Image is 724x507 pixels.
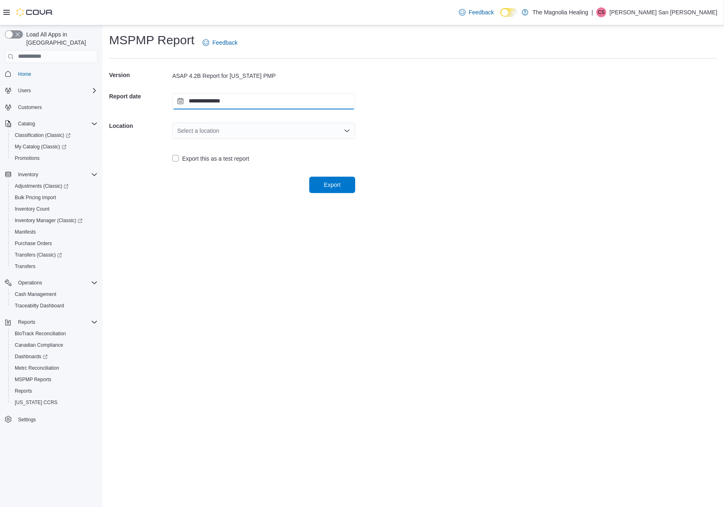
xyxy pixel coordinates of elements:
[8,374,101,385] button: MSPMP Reports
[18,171,38,178] span: Inventory
[11,386,35,396] a: Reports
[8,226,101,238] button: Manifests
[11,375,98,384] span: MSPMP Reports
[23,30,98,47] span: Load All Apps in [GEOGRAPHIC_DATA]
[11,301,67,311] a: Traceabilty Dashboard
[15,278,46,288] button: Operations
[8,215,101,226] a: Inventory Manager (Classic)
[15,302,64,309] span: Traceabilty Dashboard
[15,240,52,247] span: Purchase Orders
[532,7,588,17] p: The Magnolia Healing
[8,238,101,249] button: Purchase Orders
[11,261,98,271] span: Transfers
[11,239,98,248] span: Purchase Orders
[344,127,350,134] button: Open list of options
[15,102,45,112] a: Customers
[15,376,51,383] span: MSPMP Reports
[11,329,69,339] a: BioTrack Reconciliation
[8,385,101,397] button: Reports
[11,352,51,361] a: Dashboards
[309,177,355,193] button: Export
[8,339,101,351] button: Canadian Compliance
[2,277,101,289] button: Operations
[15,317,39,327] button: Reports
[15,69,34,79] a: Home
[15,263,35,270] span: Transfers
[15,229,36,235] span: Manifests
[8,152,101,164] button: Promotions
[11,216,98,225] span: Inventory Manager (Classic)
[8,300,101,311] button: Traceabilty Dashboard
[11,289,98,299] span: Cash Management
[172,93,355,109] input: Press the down key to enter a popover containing a calendar. Press the escape key to close the po...
[11,340,98,350] span: Canadian Compliance
[15,183,69,189] span: Adjustments (Classic)
[8,141,101,152] a: My Catalog (Classic)
[15,170,41,180] button: Inventory
[18,104,42,111] span: Customers
[11,386,98,396] span: Reports
[11,193,59,202] a: Bulk Pricing Import
[15,194,56,201] span: Bulk Pricing Import
[18,319,35,325] span: Reports
[11,352,98,361] span: Dashboards
[15,86,98,95] span: Users
[15,353,48,360] span: Dashboards
[16,8,53,16] img: Cova
[2,413,101,425] button: Settings
[15,119,98,129] span: Catalog
[8,362,101,374] button: Metrc Reconciliation
[15,69,98,79] span: Home
[15,132,71,139] span: Classification (Classic)
[15,170,98,180] span: Inventory
[11,398,98,407] span: Washington CCRS
[592,7,593,17] p: |
[8,289,101,300] button: Cash Management
[199,34,241,51] a: Feedback
[8,328,101,339] button: BioTrack Reconciliation
[11,142,70,152] a: My Catalog (Classic)
[324,181,340,189] span: Export
[15,330,66,337] span: BioTrack Reconciliation
[15,143,66,150] span: My Catalog (Classic)
[11,375,55,384] a: MSPMP Reports
[8,351,101,362] a: Dashboards
[15,399,57,406] span: [US_STATE] CCRS
[15,342,63,348] span: Canadian Compliance
[598,7,605,17] span: CS
[8,261,101,272] button: Transfers
[11,227,98,237] span: Manifests
[109,67,171,83] h5: Version
[15,217,82,224] span: Inventory Manager (Classic)
[8,130,101,141] a: Classification (Classic)
[456,4,497,20] a: Feedback
[15,102,98,112] span: Customers
[8,192,101,203] button: Bulk Pricing Import
[11,363,98,373] span: Metrc Reconciliation
[11,142,98,152] span: My Catalog (Classic)
[11,261,39,271] a: Transfers
[15,119,38,129] button: Catalog
[8,249,101,261] a: Transfers (Classic)
[2,85,101,96] button: Users
[11,398,61,407] a: [US_STATE] CCRS
[172,154,249,164] label: Export this as a test report
[11,153,98,163] span: Promotions
[11,181,98,191] span: Adjustments (Classic)
[11,204,53,214] a: Inventory Count
[2,316,101,328] button: Reports
[2,118,101,130] button: Catalog
[109,32,194,48] h1: MSPMP Report
[15,86,34,95] button: Users
[11,363,62,373] a: Metrc Reconciliation
[5,65,98,447] nav: Complex example
[109,118,171,134] h5: Location
[172,72,355,80] div: ASAP 4.2B Report for [US_STATE] PMP
[596,7,606,17] div: Christopher San Felipe
[11,301,98,311] span: Traceabilty Dashboard
[8,203,101,215] button: Inventory Count
[11,193,98,202] span: Bulk Pricing Import
[15,317,98,327] span: Reports
[8,397,101,408] button: [US_STATE] CCRS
